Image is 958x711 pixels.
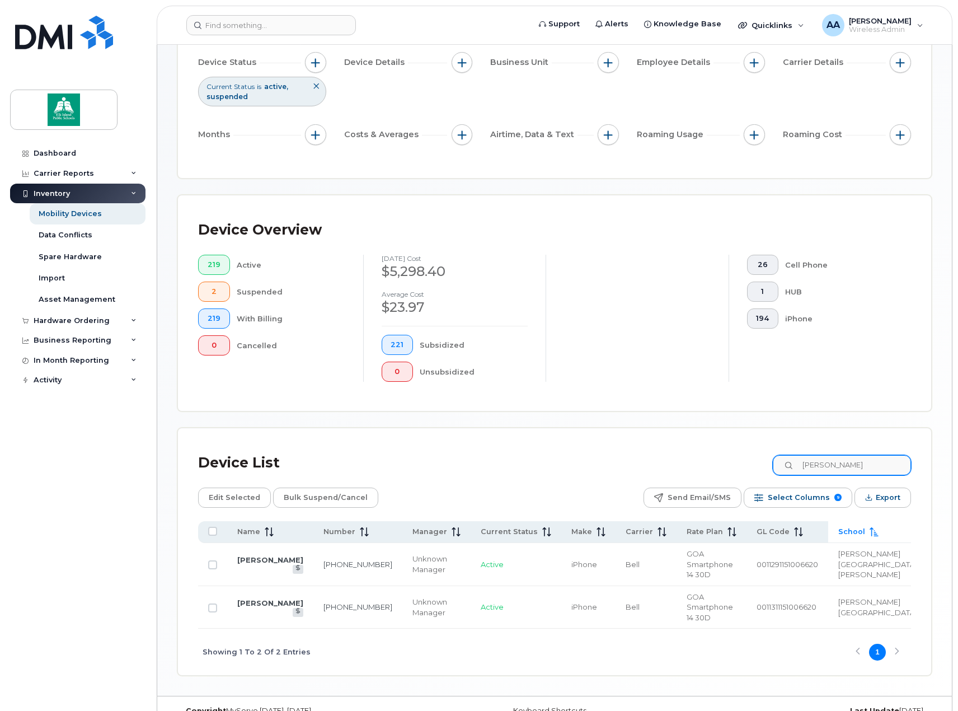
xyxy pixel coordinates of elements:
[744,488,852,508] button: Select Columns 9
[198,282,230,302] button: 2
[391,340,403,349] span: 221
[626,602,640,611] span: Bell
[626,560,640,569] span: Bell
[208,341,220,350] span: 0
[637,57,713,68] span: Employee Details
[273,488,378,508] button: Bulk Suspend/Cancel
[382,298,528,317] div: $23.97
[571,527,592,537] span: Make
[237,282,345,302] div: Suspended
[198,129,233,141] span: Months
[237,335,345,355] div: Cancelled
[420,335,528,355] div: Subsidized
[869,644,886,661] button: Page 1
[490,57,552,68] span: Business Unit
[237,527,260,537] span: Name
[756,314,769,323] span: 194
[757,602,816,611] span: 0011311151006620
[687,592,733,622] span: GOA Smartphone 14 30D
[186,15,356,35] input: Find something...
[198,488,271,508] button: Edit Selected
[323,560,392,569] a: [PHONE_NUMBER]
[814,14,931,36] div: Alyssa Alvarado
[834,494,842,501] span: 9
[481,527,538,537] span: Current Status
[237,598,303,607] a: [PERSON_NAME]
[757,560,818,569] span: 0011291151006620
[208,260,220,269] span: 219
[783,57,847,68] span: Carrier Details
[382,291,528,298] h4: Average cost
[849,25,912,34] span: Wireless Admin
[687,527,723,537] span: Rate Plan
[284,489,368,506] span: Bulk Suspend/Cancel
[344,129,422,141] span: Costs & Averages
[531,13,588,35] a: Support
[773,455,911,475] input: Search Device List ...
[785,308,893,329] div: iPhone
[838,527,865,537] span: School
[838,549,917,579] span: [PERSON_NAME][GEOGRAPHIC_DATA][PERSON_NAME]
[198,335,230,355] button: 0
[571,560,597,569] span: iPhone
[687,549,733,579] span: GOA Smartphone 14 30D
[382,335,414,355] button: 221
[391,367,403,376] span: 0
[876,489,900,506] span: Export
[257,82,261,91] span: is
[382,255,528,262] h4: [DATE] cost
[237,308,345,329] div: With Billing
[768,489,830,506] span: Select Columns
[668,489,731,506] span: Send Email/SMS
[548,18,580,30] span: Support
[849,16,912,25] span: [PERSON_NAME]
[264,82,288,91] span: active
[412,597,461,618] div: Unknown Manager
[208,314,220,323] span: 219
[323,527,355,537] span: Number
[637,129,707,141] span: Roaming Usage
[323,602,392,611] a: [PHONE_NUMBER]
[826,18,840,32] span: AA
[209,489,260,506] span: Edit Selected
[644,488,741,508] button: Send Email/SMS
[412,554,461,574] div: Unknown Manager
[747,282,779,302] button: 1
[785,282,893,302] div: HUB
[756,287,769,296] span: 1
[198,308,230,329] button: 219
[605,18,628,30] span: Alerts
[854,488,911,508] button: Export
[198,255,230,275] button: 219
[237,255,345,275] div: Active
[293,565,303,573] a: View Last Bill
[344,57,408,68] span: Device Details
[785,255,893,275] div: Cell Phone
[636,13,729,35] a: Knowledge Base
[588,13,636,35] a: Alerts
[198,448,280,478] div: Device List
[757,527,790,537] span: GL Code
[412,527,447,537] span: Manager
[752,21,792,30] span: Quicklinks
[838,597,917,617] span: [PERSON_NAME][GEOGRAPHIC_DATA]
[490,129,577,141] span: Airtime, Data & Text
[293,608,303,616] a: View Last Bill
[481,602,504,611] span: Active
[208,287,220,296] span: 2
[747,255,779,275] button: 26
[654,18,721,30] span: Knowledge Base
[382,262,528,281] div: $5,298.40
[626,527,653,537] span: Carrier
[382,362,414,382] button: 0
[756,260,769,269] span: 26
[206,82,255,91] span: Current Status
[237,555,303,564] a: [PERSON_NAME]
[571,602,597,611] span: iPhone
[420,362,528,382] div: Unsubsidized
[198,57,260,68] span: Device Status
[730,14,812,36] div: Quicklinks
[198,216,322,245] div: Device Overview
[783,129,846,141] span: Roaming Cost
[203,644,311,661] span: Showing 1 To 2 Of 2 Entries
